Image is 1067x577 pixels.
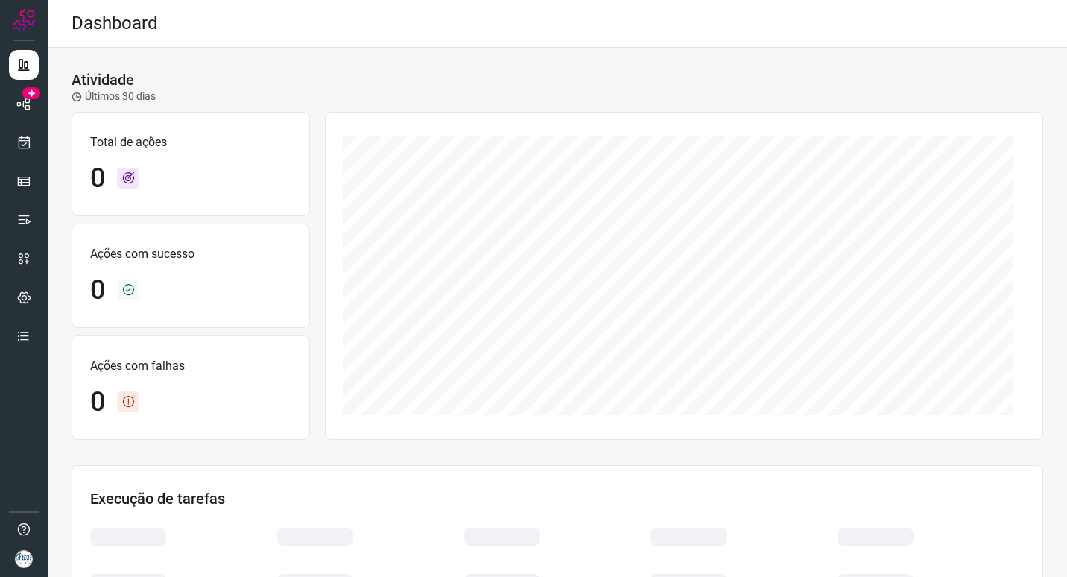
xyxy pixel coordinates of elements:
h3: Atividade [72,71,134,89]
p: Últimos 30 dias [72,89,156,104]
h3: Execução de tarefas [90,490,1025,508]
h1: 0 [90,386,105,418]
p: Ações com falhas [90,357,291,375]
h1: 0 [90,163,105,195]
img: 2df383a8bc393265737507963739eb71.PNG [15,550,33,568]
h1: 0 [90,274,105,306]
p: Ações com sucesso [90,245,291,263]
img: Logo [13,9,35,31]
p: Total de ações [90,133,291,151]
h2: Dashboard [72,13,158,34]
